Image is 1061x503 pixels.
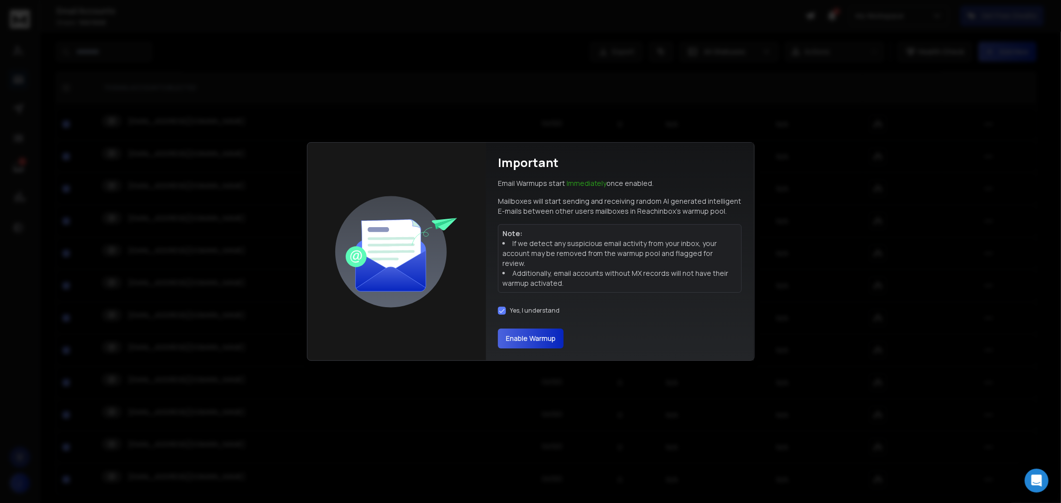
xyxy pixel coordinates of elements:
[498,196,742,216] p: Mailboxes will start sending and receiving random AI generated intelligent E-mails between other ...
[567,178,607,188] span: Immediately
[502,268,738,288] li: Additionally, email accounts without MX records will not have their warmup activated.
[502,239,738,268] li: If we detect any suspicious email activity from your inbox, your account may be removed from the ...
[498,178,654,188] p: Email Warmups start once enabled.
[502,229,738,239] p: Note:
[498,329,564,348] button: Enable Warmup
[498,155,559,170] h1: Important
[1025,469,1049,493] div: Open Intercom Messenger
[510,307,560,315] label: Yes, I understand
